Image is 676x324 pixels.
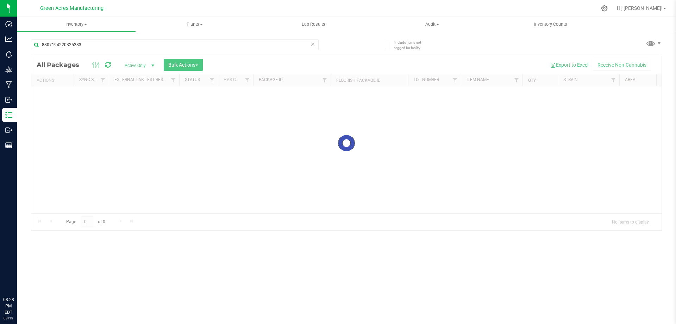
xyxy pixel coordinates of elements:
inline-svg: Inventory [5,111,12,118]
p: 08/19 [3,316,14,321]
inline-svg: Monitoring [5,51,12,58]
span: Inventory [17,21,136,27]
a: Inventory [17,17,136,32]
inline-svg: Dashboard [5,20,12,27]
inline-svg: Grow [5,66,12,73]
span: Inventory Counts [525,21,577,27]
span: Clear [310,39,315,49]
span: Plants [136,21,254,27]
inline-svg: Inbound [5,96,12,103]
a: Audit [373,17,492,32]
span: Lab Results [292,21,335,27]
span: Include items not tagged for facility [394,40,430,50]
a: Plants [136,17,254,32]
input: Search Package ID, Item Name, SKU, Lot or Part Number... [31,39,319,50]
span: Hi, [PERSON_NAME]! [617,5,663,11]
span: Audit [373,21,491,27]
p: 08:28 PM EDT [3,297,14,316]
inline-svg: Outbound [5,127,12,134]
a: Lab Results [254,17,373,32]
inline-svg: Reports [5,142,12,149]
span: Green Acres Manufacturing [40,5,104,11]
a: Inventory Counts [492,17,610,32]
inline-svg: Manufacturing [5,81,12,88]
inline-svg: Analytics [5,36,12,43]
div: Manage settings [600,5,609,12]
